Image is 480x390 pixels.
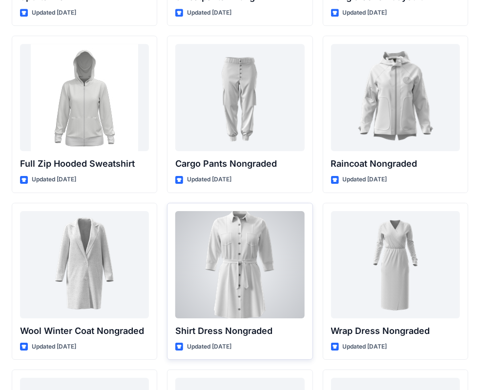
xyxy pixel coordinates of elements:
p: Updated [DATE] [32,342,76,352]
a: Full Zip Hooded Sweatshirt [20,44,149,151]
p: Full Zip Hooded Sweatshirt [20,157,149,171]
a: Shirt Dress Nongraded [175,211,304,318]
p: Updated [DATE] [343,8,387,18]
p: Wrap Dress Nongraded [331,324,460,338]
p: Updated [DATE] [32,175,76,185]
p: Updated [DATE] [187,8,231,18]
a: Raincoat Nongraded [331,44,460,151]
p: Updated [DATE] [32,8,76,18]
p: Updated [DATE] [187,175,231,185]
a: Cargo Pants Nongraded [175,44,304,151]
a: Wool Winter Coat Nongraded [20,211,149,318]
p: Updated [DATE] [343,175,387,185]
p: Cargo Pants Nongraded [175,157,304,171]
p: Updated [DATE] [187,342,231,352]
p: Raincoat Nongraded [331,157,460,171]
a: Wrap Dress Nongraded [331,211,460,318]
p: Updated [DATE] [343,342,387,352]
p: Shirt Dress Nongraded [175,324,304,338]
p: Wool Winter Coat Nongraded [20,324,149,338]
